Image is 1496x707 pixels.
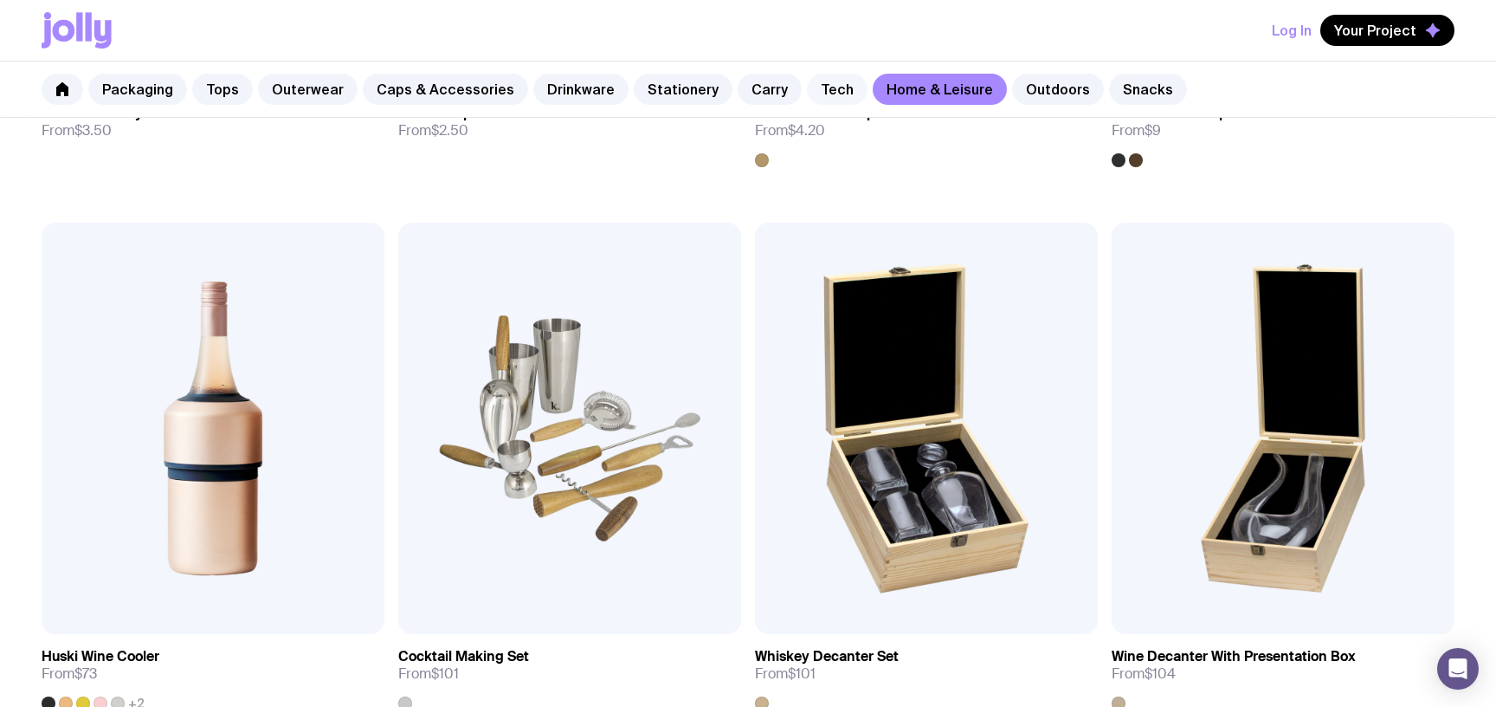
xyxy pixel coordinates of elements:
[74,121,112,139] span: $3.50
[1145,665,1176,683] span: $104
[192,74,253,105] a: Tops
[258,74,358,105] a: Outerwear
[398,648,529,665] h3: Cocktail Making Set
[1145,121,1161,139] span: $9
[533,74,629,105] a: Drinkware
[1334,22,1416,39] span: Your Project
[755,122,825,139] span: From
[1112,91,1454,167] a: Leather Bottle OpenerFrom$9
[873,74,1007,105] a: Home & Leisure
[1437,648,1479,690] div: Open Intercom Messenger
[1272,15,1312,46] button: Log In
[42,648,159,665] h3: Huski Wine Cooler
[398,91,741,153] a: Round Grip CoasterFrom$2.50
[755,648,899,665] h3: Whiskey Decanter Set
[42,122,112,139] span: From
[1109,74,1187,105] a: Snacks
[88,74,187,105] a: Packaging
[1112,648,1356,665] h3: Wine Decanter With Presentation Box
[1320,15,1454,46] button: Your Project
[755,91,1098,167] a: Bamboo Bottle OpenerFrom$4.20
[398,122,468,139] span: From
[431,121,468,139] span: $2.50
[634,74,732,105] a: Stationery
[398,665,459,683] span: From
[74,665,97,683] span: $73
[431,665,459,683] span: $101
[755,665,816,683] span: From
[42,91,384,153] a: Custom Stubby HolderFrom$3.50
[788,665,816,683] span: $101
[1012,74,1104,105] a: Outdoors
[42,665,97,683] span: From
[738,74,802,105] a: Carry
[807,74,867,105] a: Tech
[363,74,528,105] a: Caps & Accessories
[788,121,825,139] span: $4.20
[1112,122,1161,139] span: From
[1112,665,1176,683] span: From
